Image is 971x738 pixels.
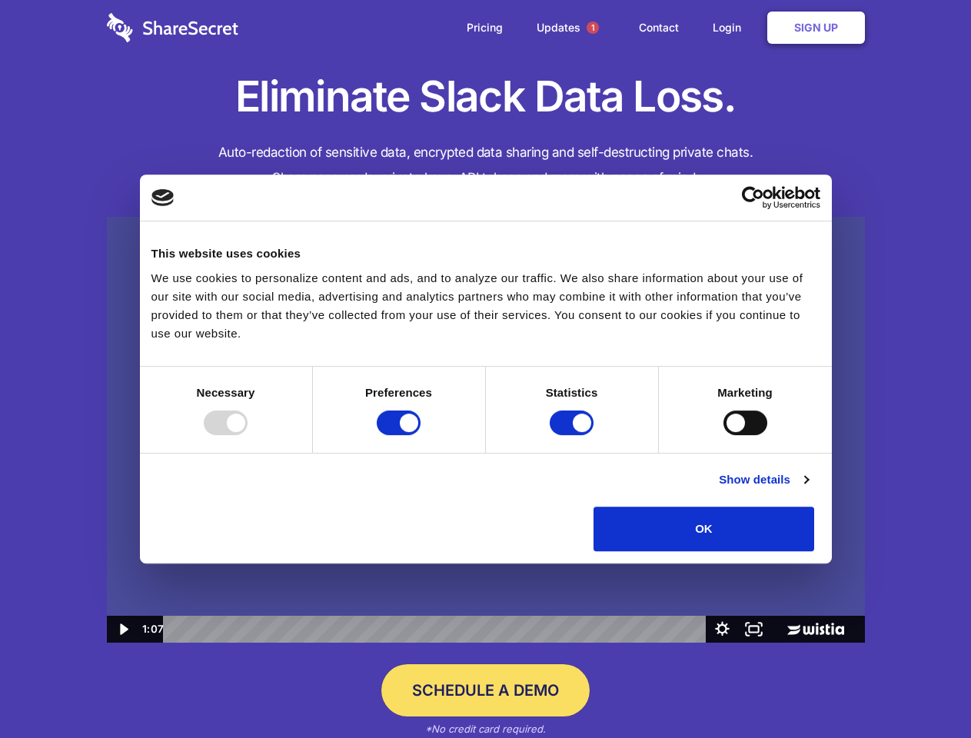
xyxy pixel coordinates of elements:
button: OK [594,507,814,551]
strong: Preferences [365,386,432,399]
img: logo [151,189,175,206]
a: Sign Up [767,12,865,44]
strong: Marketing [717,386,773,399]
button: Show settings menu [707,616,738,643]
a: Usercentrics Cookiebot - opens in a new window [686,186,820,209]
a: Wistia Logo -- Learn More [770,616,864,643]
a: Pricing [451,4,518,52]
button: Fullscreen [738,616,770,643]
a: Contact [624,4,694,52]
div: We use cookies to personalize content and ads, and to analyze our traffic. We also share informat... [151,269,820,343]
div: Playbar [175,616,699,643]
img: Sharesecret [107,217,865,643]
strong: Necessary [197,386,255,399]
h1: Eliminate Slack Data Loss. [107,69,865,125]
a: Login [697,4,764,52]
a: Show details [719,470,808,489]
a: Schedule a Demo [381,664,590,716]
h4: Auto-redaction of sensitive data, encrypted data sharing and self-destructing private chats. Shar... [107,140,865,191]
strong: Statistics [546,386,598,399]
div: This website uses cookies [151,244,820,263]
button: Play Video [107,616,138,643]
em: *No credit card required. [425,723,546,735]
img: logo-wordmark-white-trans-d4663122ce5f474addd5e946df7df03e33cb6a1c49d2221995e7729f52c070b2.svg [107,13,238,42]
span: 1 [587,22,599,34]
